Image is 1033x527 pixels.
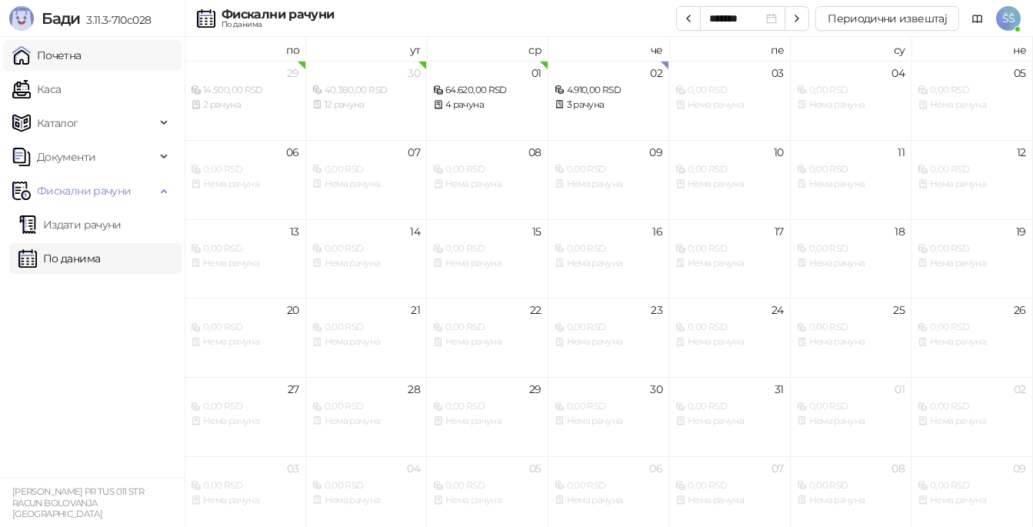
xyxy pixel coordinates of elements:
[1014,68,1026,78] div: 05
[911,219,1033,299] td: 2025-10-19
[649,463,662,474] div: 06
[433,320,541,335] div: 0,00 RSD
[529,384,541,395] div: 29
[555,242,663,256] div: 0,00 RSD
[312,414,421,429] div: Нема рачуна
[191,399,299,414] div: 0,00 RSD
[774,147,784,158] div: 10
[555,83,663,98] div: 4.910,00 RSD
[555,493,663,508] div: Нема рачуна
[797,399,905,414] div: 0,00 RSD
[191,98,299,112] div: 2 рачуна
[306,140,428,219] td: 2025-10-07
[410,226,420,237] div: 14
[433,83,541,98] div: 64.620,00 RSD
[12,74,61,105] a: Каса
[918,399,1026,414] div: 0,00 RSD
[528,147,541,158] div: 08
[433,493,541,508] div: Нема рачуна
[918,493,1026,508] div: Нема рачуна
[791,61,912,140] td: 2025-10-04
[530,305,541,315] div: 22
[312,335,421,349] div: Нема рачуна
[797,83,905,98] div: 0,00 RSD
[675,320,784,335] div: 0,00 RSD
[1013,463,1026,474] div: 09
[312,242,421,256] div: 0,00 RSD
[427,298,548,377] td: 2025-10-22
[555,256,663,271] div: Нема рачуна
[407,463,420,474] div: 04
[185,140,306,219] td: 2025-10-06
[427,37,548,61] th: ср
[669,61,791,140] td: 2025-10-03
[1014,305,1026,315] div: 26
[1014,384,1026,395] div: 02
[771,305,784,315] div: 24
[185,219,306,299] td: 2025-10-13
[548,37,670,61] th: че
[37,108,78,138] span: Каталог
[408,147,420,158] div: 07
[433,177,541,192] div: Нема рачуна
[918,177,1026,192] div: Нема рачуна
[42,9,80,28] span: Бади
[427,377,548,456] td: 2025-10-29
[191,162,299,177] div: 0,00 RSD
[775,384,784,395] div: 31
[427,219,548,299] td: 2025-10-15
[918,83,1026,98] div: 0,00 RSD
[408,384,420,395] div: 28
[675,493,784,508] div: Нема рачуна
[911,298,1033,377] td: 2025-10-26
[815,6,959,31] button: Периодични извештај
[306,219,428,299] td: 2025-10-14
[548,140,670,219] td: 2025-10-09
[791,140,912,219] td: 2025-10-11
[675,399,784,414] div: 0,00 RSD
[898,147,905,158] div: 11
[675,83,784,98] div: 0,00 RSD
[918,256,1026,271] div: Нема рачуна
[312,162,421,177] div: 0,00 RSD
[675,256,784,271] div: Нема рачуна
[312,177,421,192] div: Нема рачуна
[918,335,1026,349] div: Нема рачуна
[312,493,421,508] div: Нема рачуна
[669,298,791,377] td: 2025-10-24
[918,479,1026,493] div: 0,00 RSD
[191,83,299,98] div: 14.500,00 RSD
[891,68,905,78] div: 04
[1016,226,1026,237] div: 19
[433,399,541,414] div: 0,00 RSD
[433,414,541,429] div: Нема рачуна
[306,298,428,377] td: 2025-10-21
[918,242,1026,256] div: 0,00 RSD
[548,298,670,377] td: 2025-10-23
[675,414,784,429] div: Нема рачуна
[306,377,428,456] td: 2025-10-28
[797,320,905,335] div: 0,00 RSD
[37,175,131,206] span: Фискални рачуни
[918,162,1026,177] div: 0,00 RSD
[191,177,299,192] div: Нема рачуна
[433,242,541,256] div: 0,00 RSD
[185,37,306,61] th: по
[427,61,548,140] td: 2025-10-01
[185,298,306,377] td: 2025-10-20
[18,243,100,274] a: По данима
[651,305,662,315] div: 23
[18,209,122,240] a: Издати рачуни
[797,335,905,349] div: Нема рачуна
[650,68,662,78] div: 02
[222,8,334,21] div: Фискални рачуни
[675,177,784,192] div: Нема рачуна
[191,320,299,335] div: 0,00 RSD
[791,219,912,299] td: 2025-10-18
[771,68,784,78] div: 03
[965,6,990,31] a: Документација
[433,98,541,112] div: 4 рачуна
[411,305,420,315] div: 21
[775,226,784,237] div: 17
[669,219,791,299] td: 2025-10-17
